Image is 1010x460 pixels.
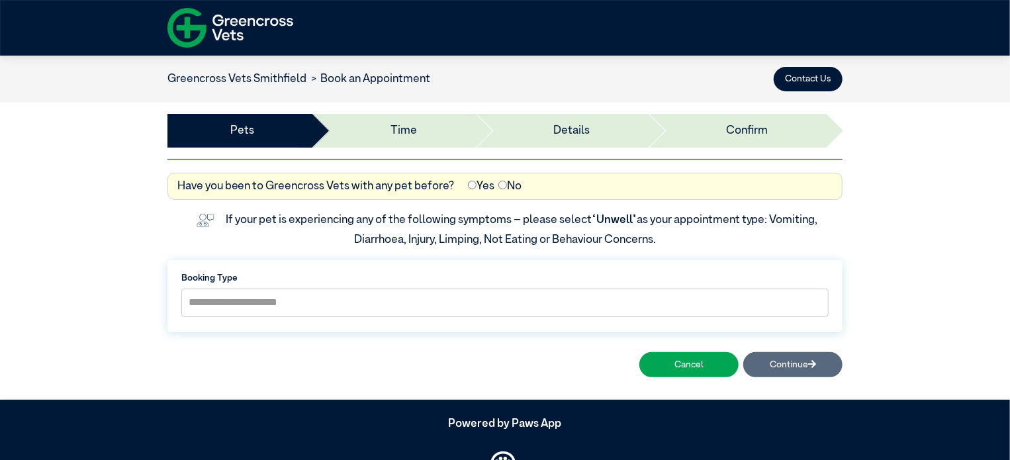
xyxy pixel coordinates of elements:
[192,209,219,232] img: vet
[306,71,431,88] li: Book an Appointment
[167,73,306,85] a: Greencross Vets Smithfield
[468,178,494,195] label: Yes
[226,214,820,246] label: If your pet is experiencing any of the following symptoms – please select as your appointment typ...
[498,181,507,189] input: No
[230,122,254,140] a: Pets
[181,271,829,285] label: Booking Type
[639,352,739,377] button: Cancel
[167,71,431,88] nav: breadcrumb
[167,3,293,52] img: f-logo
[468,181,477,189] input: Yes
[498,178,522,195] label: No
[177,178,455,195] label: Have you been to Greencross Vets with any pet before?
[774,67,843,91] button: Contact Us
[167,418,843,431] h5: Powered by Paws App
[592,214,637,226] span: “Unwell”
